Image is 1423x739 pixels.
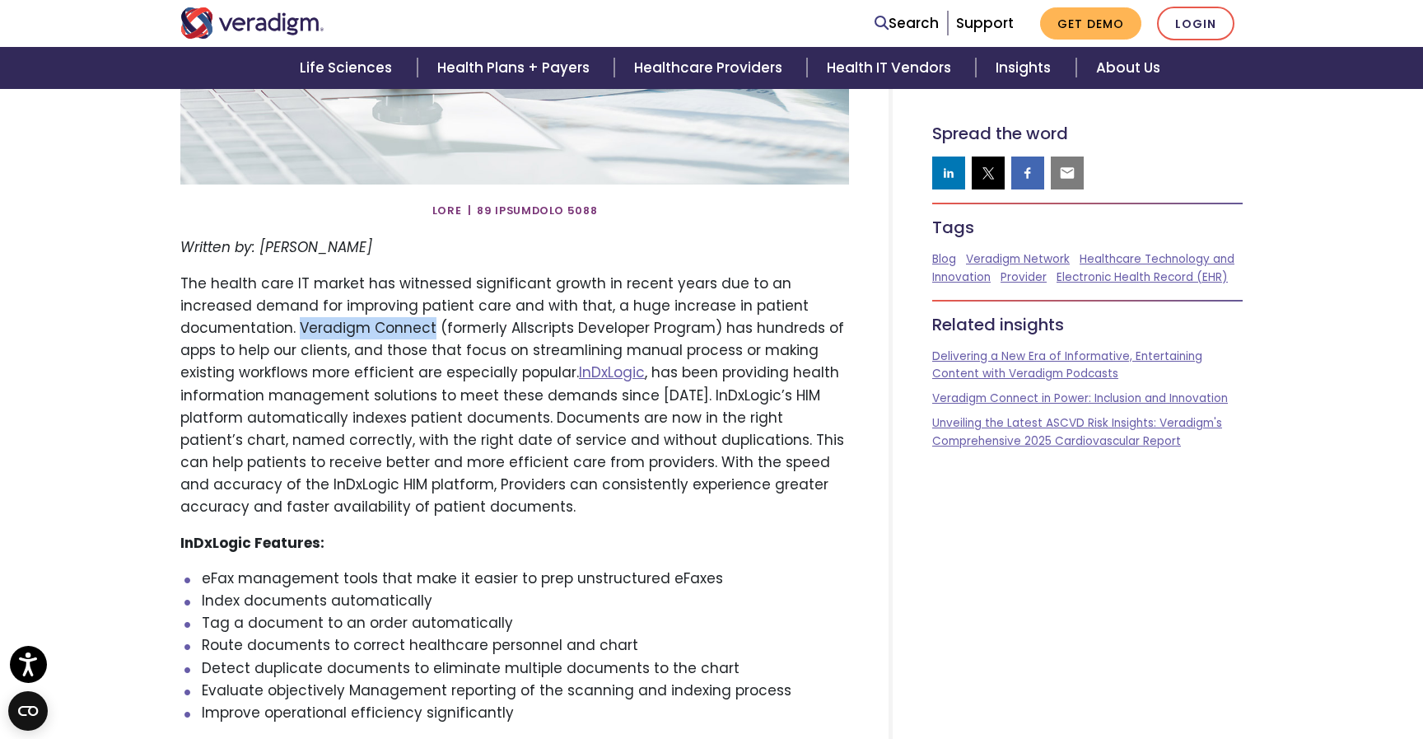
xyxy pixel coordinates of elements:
[180,533,324,553] strong: InDxLogic Features:
[932,348,1202,382] a: Delivering a New Era of Informative, Entertaining Content with Veradigm Podcasts
[432,198,598,224] span: Lore | 89 Ipsumdolo 5088
[202,634,850,657] li: Route documents to correct healthcare personnel and chart
[1076,47,1180,89] a: About Us
[1019,165,1036,181] img: facebook sharing button
[932,415,1222,449] a: Unveiling the Latest ASCVD Risk Insights: Veradigm's Comprehensive 2025 Cardiovascular Report
[1059,165,1075,181] img: email sharing button
[932,251,1234,285] a: Healthcare Technology and Innovation
[1057,269,1228,285] a: Electronic Health Record (EHR)
[202,702,850,724] li: Improve operational efficiency significantly
[956,13,1014,33] a: Support
[966,251,1070,267] a: Veradigm Network
[8,691,48,731] button: Open CMP widget
[180,7,324,39] img: Veradigm logo
[1157,7,1234,40] a: Login
[932,391,1228,406] a: Veradigm Connect in Power: Inclusion and Innovation
[280,47,417,89] a: Life Sciences
[202,612,850,634] li: Tag a document to an order automatically
[932,251,956,267] a: Blog
[1040,7,1141,40] a: Get Demo
[202,680,850,702] li: Evaluate objectively Management reporting of the scanning and indexing process
[579,362,645,382] a: InDxLogic
[807,47,976,89] a: Health IT Vendors
[180,237,372,257] em: Written by: [PERSON_NAME]
[1001,269,1047,285] a: Provider
[614,47,807,89] a: Healthcare Providers
[940,165,957,181] img: linkedin sharing button
[202,657,850,680] li: Detect duplicate documents to eliminate multiple documents to the chart
[980,165,996,181] img: twitter sharing button
[932,124,1243,143] h5: Spread the word
[932,217,1243,237] h5: Tags
[875,12,939,35] a: Search
[976,47,1075,89] a: Insights
[180,273,849,519] p: The health care IT market has witnessed significant growth in recent years due to an increased de...
[202,590,850,612] li: Index documents automatically
[418,47,614,89] a: Health Plans + Payers
[202,568,850,590] li: eFax management tools that make it easier to prep unstructured eFaxes
[932,315,1243,334] h5: Related insights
